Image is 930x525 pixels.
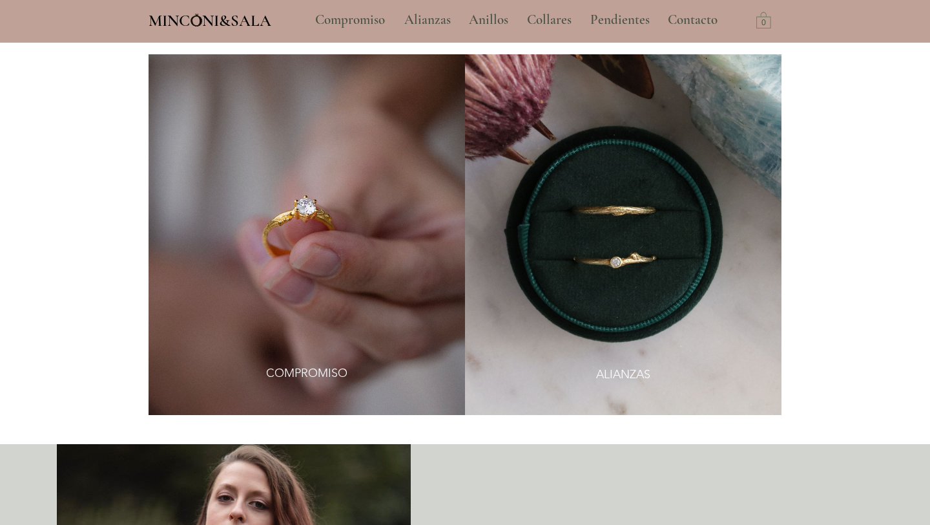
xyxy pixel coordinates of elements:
p: Contacto [661,4,724,36]
a: Compromiso [305,4,395,36]
a: ALIANZAS [576,360,670,389]
a: Contacto [658,4,728,36]
a: Pendientes [581,4,658,36]
p: Collares [521,4,578,36]
a: Collares [517,4,581,36]
span: COMPROMISO [266,365,347,381]
a: Carrito con 0 ítems [756,11,771,28]
p: Alianzas [398,4,457,36]
a: COMPROMISO [260,357,353,389]
text: 0 [761,19,766,28]
nav: Sitio [280,4,753,36]
a: Alianzas [395,4,459,36]
span: MINCONI&SALA [149,11,271,30]
img: Minconi Sala [191,14,202,27]
img: Pruno · Alianzas Artesanales Minconi Sala (7).JPG [465,54,781,415]
p: Compromiso [309,4,391,36]
img: anillos de compromiso artesanales.jpg [149,54,465,415]
p: Anillos [462,4,515,36]
a: Anillos [459,4,517,36]
p: Pendientes [584,4,656,36]
span: ALIANZAS [596,367,650,383]
a: MINCONI&SALA [149,8,271,30]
